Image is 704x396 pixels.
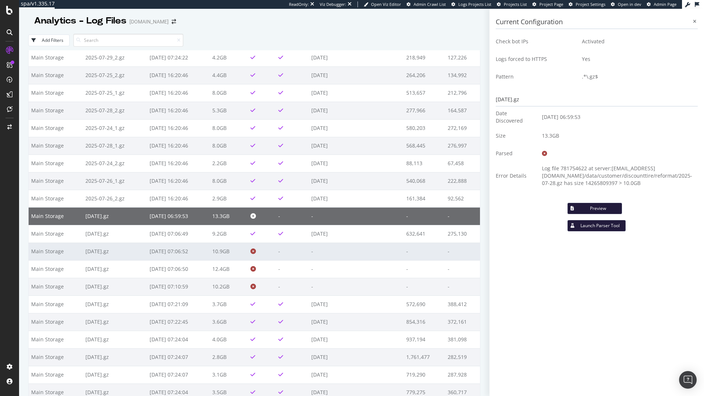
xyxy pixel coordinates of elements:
div: Preview [580,205,616,211]
button: Add Filters [28,34,70,46]
td: [DATE].gz [83,207,147,225]
td: - [276,260,308,278]
td: Main Storage [29,190,83,207]
td: Log file 781754622 at server:[EMAIL_ADDRESS][DOMAIN_NAME]/data/customer/discounttire/reformat/202... [536,162,698,189]
td: 88,113 [404,155,445,172]
div: Add Filters [42,37,63,43]
td: - [404,260,445,278]
td: - [309,260,404,278]
div: Launch Parser Tool [580,222,620,229]
td: [DATE] [309,49,404,66]
td: Logs forced to HTTPS [496,50,576,68]
td: 282,519 [445,348,480,366]
td: 572,690 [404,295,445,313]
td: 10.2GB [210,278,248,295]
td: 2.8GB [210,348,248,366]
td: - [276,278,308,295]
td: [DATE] 16:20:46 [147,66,210,84]
td: 8.0GB [210,137,248,155]
span: Open in dev [618,1,641,7]
td: 580,203 [404,119,445,137]
td: Size [496,127,536,145]
td: [DATE] [309,295,404,313]
td: 3.1GB [210,366,248,384]
td: 2025-07-26_2.gz [83,190,147,207]
button: Launch Parser Tool [567,220,626,232]
td: [DATE].gz [83,278,147,295]
td: - [276,207,308,225]
td: 8.0GB [210,172,248,190]
td: Main Storage [29,49,83,66]
td: 222,888 [445,172,480,190]
div: arrow-right-arrow-left [172,19,176,24]
a: Logs Projects List [451,1,491,7]
td: 3.7GB [210,295,248,313]
td: Main Storage [29,66,83,84]
td: [DATE] 16:20:46 [147,102,210,119]
td: Main Storage [29,137,83,155]
td: 372,161 [445,313,480,331]
td: [DATE] 06:59:53 [536,107,698,127]
td: 4.2GB [210,49,248,66]
span: Project Page [539,1,563,7]
td: [DATE].gz [83,348,147,366]
td: 1,761,477 [404,348,445,366]
td: [DATE].gz [83,295,147,313]
a: Projects List [497,1,527,7]
td: - [404,243,445,260]
td: 9.2GB [210,225,248,243]
td: [DATE].gz [83,366,147,384]
td: 719,290 [404,366,445,384]
a: Admin Page [647,1,676,7]
td: 5.3GB [210,102,248,119]
td: 2025-07-24_2.gz [83,155,147,172]
td: - [309,278,404,295]
td: 2.9GB [210,190,248,207]
td: [DATE] 16:20:46 [147,155,210,172]
td: - [309,207,404,225]
td: 2025-07-28_1.gz [83,137,147,155]
td: 67,458 [445,155,480,172]
td: 4.0GB [210,331,248,348]
td: [DATE] 07:24:22 [147,49,210,66]
td: 540,068 [404,172,445,190]
td: 381,098 [445,331,480,348]
td: 272,169 [445,119,480,137]
td: [DATE].gz [83,243,147,260]
td: 2025-07-29_2.gz [83,49,147,66]
td: 2.2GB [210,155,248,172]
td: [DATE] [309,119,404,137]
td: 2025-07-24_1.gz [83,119,147,137]
td: 164,587 [445,102,480,119]
td: [DATE] 07:22:45 [147,313,210,331]
button: Preview [567,203,622,214]
td: - [404,207,445,225]
td: Main Storage [29,155,83,172]
td: 212,796 [445,84,480,102]
div: Open Intercom Messenger [679,371,697,389]
td: 4.4GB [210,66,248,84]
td: [DATE].gz [83,331,147,348]
td: [DATE] [309,348,404,366]
td: 275,130 [445,225,480,243]
td: Main Storage [29,207,83,225]
td: - [445,278,480,295]
span: Open Viz Editor [371,1,401,7]
td: Error Details [496,162,536,189]
td: - [309,243,404,260]
span: Logs Projects List [458,1,491,7]
td: [DATE] [309,155,404,172]
a: Admin Crawl List [407,1,446,7]
td: Check bot IPs [496,33,576,50]
td: Parsed [496,145,536,162]
td: [DATE] 07:06:50 [147,260,210,278]
td: 218,949 [404,49,445,66]
td: [DATE].gz [83,260,147,278]
td: [DATE] [309,190,404,207]
td: Activated [576,33,698,50]
td: 13.3GB [210,207,248,225]
td: [DATE] [309,102,404,119]
td: Main Storage [29,278,83,295]
td: Main Storage [29,313,83,331]
td: 13.3GB [536,127,698,145]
